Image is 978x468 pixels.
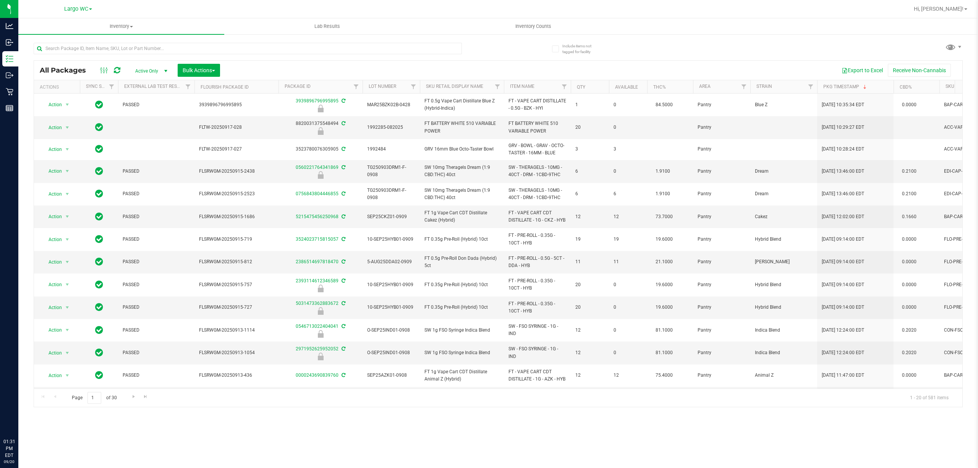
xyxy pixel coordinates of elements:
[277,285,364,292] div: Newly Received
[140,392,151,402] a: Go to the last page
[755,304,813,311] span: Hybrid Blend
[614,281,643,288] span: 0
[755,236,813,243] span: Hybrid Blend
[277,171,364,179] div: Newly Received
[87,392,101,404] input: 1
[277,120,364,135] div: 8820031375548494
[123,372,190,379] span: PASSED
[63,99,72,110] span: select
[755,168,813,175] span: Dream
[95,166,103,177] span: In Sync
[822,146,864,153] span: [DATE] 10:28:24 EDT
[755,213,813,220] span: Cakez
[296,236,338,242] a: 3524023715815057
[277,146,364,153] div: 3523780076305905
[914,6,963,12] span: Hi, [PERSON_NAME]!
[296,165,338,170] a: 0560221764341869
[340,324,345,329] span: Sync from Compliance System
[508,142,566,157] span: GRV - BOWL - GRAV - OCTO-TASTER - 16MM - BLUE
[123,281,190,288] span: PASSED
[199,168,274,175] span: FLSRWGM-20250915-2438
[277,105,364,112] div: Locked due to Testing Failure
[199,372,274,379] span: FLSRWGM-20250913-436
[614,101,643,108] span: 0
[822,168,864,175] span: [DATE] 13:46:00 EDT
[898,211,920,222] span: 0.1660
[614,327,643,334] span: 0
[652,279,677,290] span: 19.6000
[63,370,72,381] span: select
[95,347,103,358] span: In Sync
[822,124,864,131] span: [DATE] 10:29:27 EDT
[575,327,604,334] span: 12
[40,84,77,90] div: Actions
[575,124,604,131] span: 20
[63,144,72,155] span: select
[424,236,499,243] span: FT 0.35g Pre-Roll (Hybrid) 10ct
[123,168,190,175] span: PASSED
[40,66,94,74] span: All Packages
[698,327,746,334] span: Pantry
[822,304,864,311] span: [DATE] 09:14:00 EDT
[575,190,604,198] span: 6
[367,236,415,243] span: 10-SEP25HYB01-0909
[698,236,746,243] span: Pantry
[42,348,62,358] span: Action
[340,98,345,104] span: Sync from Compliance System
[178,64,220,77] button: Bulk Actions
[63,302,72,313] span: select
[340,278,345,283] span: Sync from Compliance System
[822,327,864,334] span: [DATE] 12:24:00 EDT
[199,146,274,153] span: FLTW-20250917-027
[426,84,483,89] a: Sku Retail Display Name
[756,84,772,89] a: Strain
[42,211,62,222] span: Action
[6,104,13,112] inline-svg: Reports
[3,438,15,459] p: 01:31 PM EDT
[367,281,415,288] span: 10-SEP25HYB01-0909
[63,348,72,358] span: select
[86,84,115,89] a: Sync Status
[575,349,604,356] span: 12
[822,213,864,220] span: [DATE] 12:02:00 EDT
[698,213,746,220] span: Pantry
[822,349,864,356] span: [DATE] 12:24:00 EDT
[277,330,364,338] div: Newly Received
[508,209,566,224] span: FT - VAPE CART CDT DISTILLATE - 1G - CKZ - HYB
[898,234,920,245] span: 0.0000
[105,80,118,93] a: Filter
[614,236,643,243] span: 19
[491,80,504,93] a: Filter
[577,84,585,90] a: Qty
[652,370,677,381] span: 75.4000
[508,97,566,112] span: FT - VAPE CART DISTILLATE - 0.5G - BZK - HYI
[369,84,396,89] a: Lot Number
[34,43,462,54] input: Search Package ID, Item Name, SKU, Lot or Part Number...
[424,209,499,224] span: FT 1g Vape Cart CDT Distillate Cakez (Hybrid)
[698,146,746,153] span: Pantry
[63,234,72,245] span: select
[888,64,951,77] button: Receive Non-Cannabis
[95,234,103,245] span: In Sync
[296,346,338,351] a: 2971952625952052
[199,190,274,198] span: FLSRWGM-20250915-2523
[652,188,674,199] span: 1.9100
[123,327,190,334] span: PASSED
[698,190,746,198] span: Pantry
[822,372,864,379] span: [DATE] 11:47:00 EDT
[296,324,338,329] a: 0546713022404041
[123,258,190,266] span: PASSED
[698,281,746,288] span: Pantry
[277,127,364,135] div: Newly Received
[340,214,345,219] span: Sync from Compliance System
[367,146,415,153] span: 1992484
[755,372,813,379] span: Animal Z
[63,257,72,267] span: select
[822,236,864,243] span: [DATE] 09:14:00 EDT
[615,84,638,90] a: Available
[6,71,13,79] inline-svg: Outbound
[614,190,643,198] span: 6
[63,325,72,335] span: select
[123,213,190,220] span: PASSED
[755,258,813,266] span: [PERSON_NAME]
